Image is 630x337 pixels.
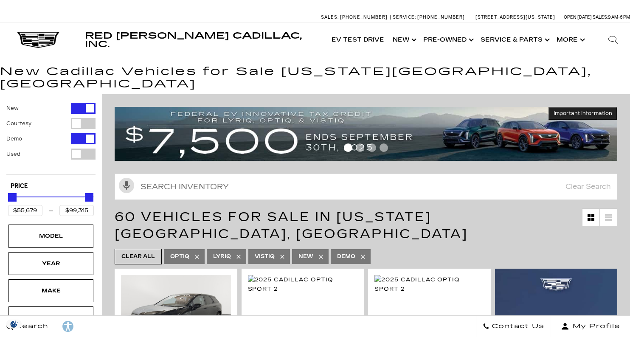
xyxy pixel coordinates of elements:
[13,320,48,332] span: Search
[85,193,93,202] div: Maximum Price
[476,23,552,57] a: Service & Parts
[30,259,72,268] div: Year
[119,178,134,193] svg: Click to toggle on voice search
[8,205,42,216] input: Minimum
[380,143,388,152] span: Go to slide 4
[59,205,94,216] input: Maximum
[356,143,364,152] span: Go to slide 2
[85,31,302,49] span: Red [PERSON_NAME] Cadillac, Inc.
[390,15,467,20] a: Service: [PHONE_NUMBER]
[374,275,484,294] img: 2025 Cadillac OPTIQ Sport 2
[8,306,93,329] div: MileageMileage
[327,23,388,57] a: EV Test Drive
[30,231,72,241] div: Model
[115,174,617,200] input: Search Inventory
[170,251,189,262] span: OPTIQ
[321,14,339,20] span: Sales:
[17,32,59,48] img: Cadillac Dark Logo with Cadillac White Text
[248,275,358,294] img: 2025 Cadillac OPTIQ Sport 2
[121,251,155,262] span: Clear All
[4,320,24,329] section: Click to Open Cookie Consent Modal
[552,23,588,57] button: More
[213,251,231,262] span: LYRIQ
[115,107,617,161] img: vrp-tax-ending-august-version
[593,14,608,20] span: Sales:
[548,107,617,120] button: Important Information
[85,31,319,48] a: Red [PERSON_NAME] Cadillac, Inc.
[388,23,419,57] a: New
[298,251,313,262] span: New
[30,313,72,323] div: Mileage
[417,14,465,20] span: [PHONE_NUMBER]
[368,143,376,152] span: Go to slide 3
[551,316,630,337] button: Open user profile menu
[6,150,20,158] label: Used
[569,320,620,332] span: My Profile
[6,103,96,174] div: Filter by Vehicle Type
[608,14,630,20] span: 9 AM-6 PM
[8,252,93,275] div: YearYear
[419,23,476,57] a: Pre-Owned
[8,190,94,216] div: Price
[344,143,352,152] span: Go to slide 1
[30,286,72,295] div: Make
[6,104,19,112] label: New
[255,251,275,262] span: VISTIQ
[337,251,355,262] span: Demo
[489,320,544,332] span: Contact Us
[321,15,390,20] a: Sales: [PHONE_NUMBER]
[6,135,22,143] label: Demo
[11,183,91,190] h5: Price
[8,279,93,302] div: MakeMake
[564,14,592,20] span: Open [DATE]
[554,110,612,117] span: Important Information
[8,225,93,247] div: ModelModel
[115,209,468,242] span: 60 Vehicles for Sale in [US_STATE][GEOGRAPHIC_DATA], [GEOGRAPHIC_DATA]
[8,193,17,202] div: Minimum Price
[4,320,24,329] img: Opt-Out Icon
[475,14,555,20] a: [STREET_ADDRESS][US_STATE]
[476,316,551,337] a: Contact Us
[340,14,388,20] span: [PHONE_NUMBER]
[393,14,416,20] span: Service:
[6,119,31,128] label: Courtesy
